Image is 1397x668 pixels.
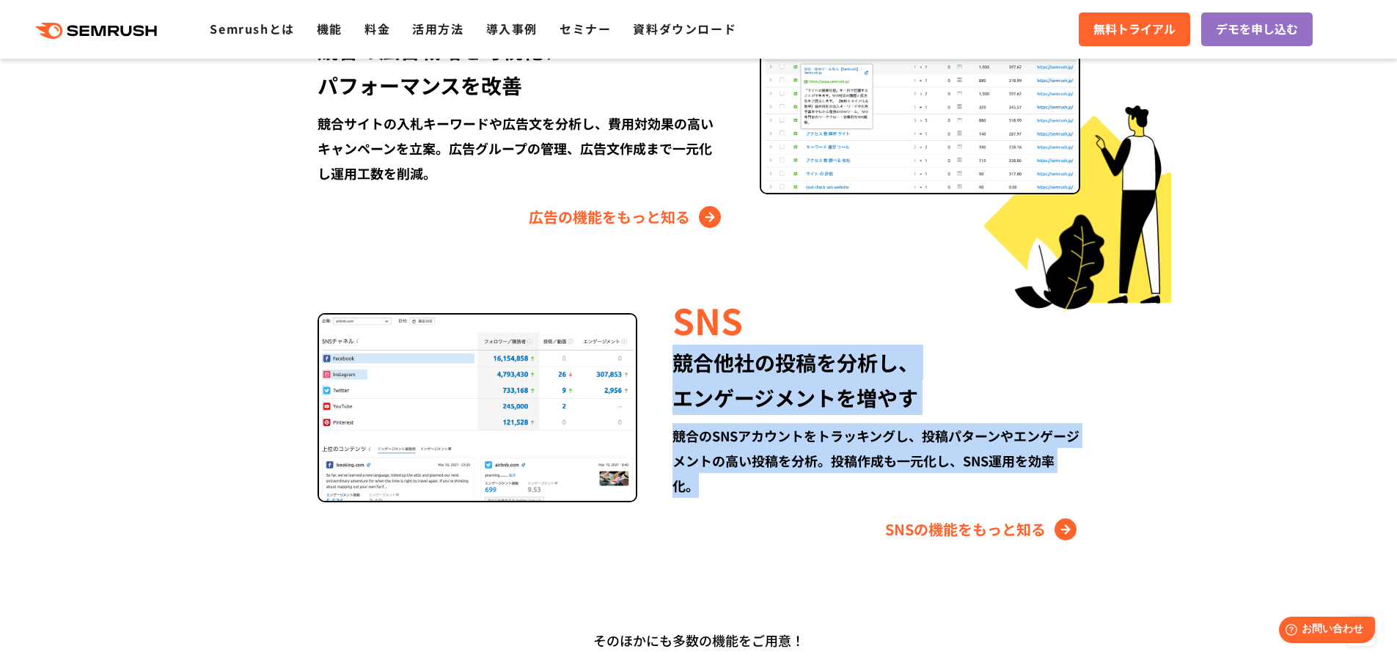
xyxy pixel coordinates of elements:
[1093,20,1176,39] span: 無料トライアル
[317,20,342,37] a: 機能
[318,111,725,186] div: 競合サイトの入札キーワードや広告文を分析し、費用対効果の高いキャンペーンを立案。広告グループの管理、広告文作成まで一元化し運用工数を削減。
[633,20,736,37] a: 資料ダウンロード
[486,20,538,37] a: 導入事例
[1079,12,1190,46] a: 無料トライアル
[672,423,1079,498] div: 競合のSNSアカウントをトラッキングし、投稿パターンやエンゲージメントの高い投稿を分析。投稿作成も一元化し、SNS運用を効率化。
[1266,611,1381,652] iframe: Help widget launcher
[672,345,1079,415] div: 競合他社の投稿を分析し、 エンゲージメントを増やす
[1201,12,1313,46] a: デモを申し込む
[529,205,725,229] a: 広告の機能をもっと知る
[210,20,294,37] a: Semrushとは
[318,32,725,103] div: 競合の広告戦略を可視化、 パフォーマンスを改善
[412,20,463,37] a: 活用方法
[885,518,1080,541] a: SNSの機能をもっと知る
[560,20,611,37] a: セミナー
[1216,20,1298,39] span: デモを申し込む
[364,20,390,37] a: 料金
[672,295,1079,345] div: SNS
[277,627,1121,654] div: そのほかにも多数の機能をご用意！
